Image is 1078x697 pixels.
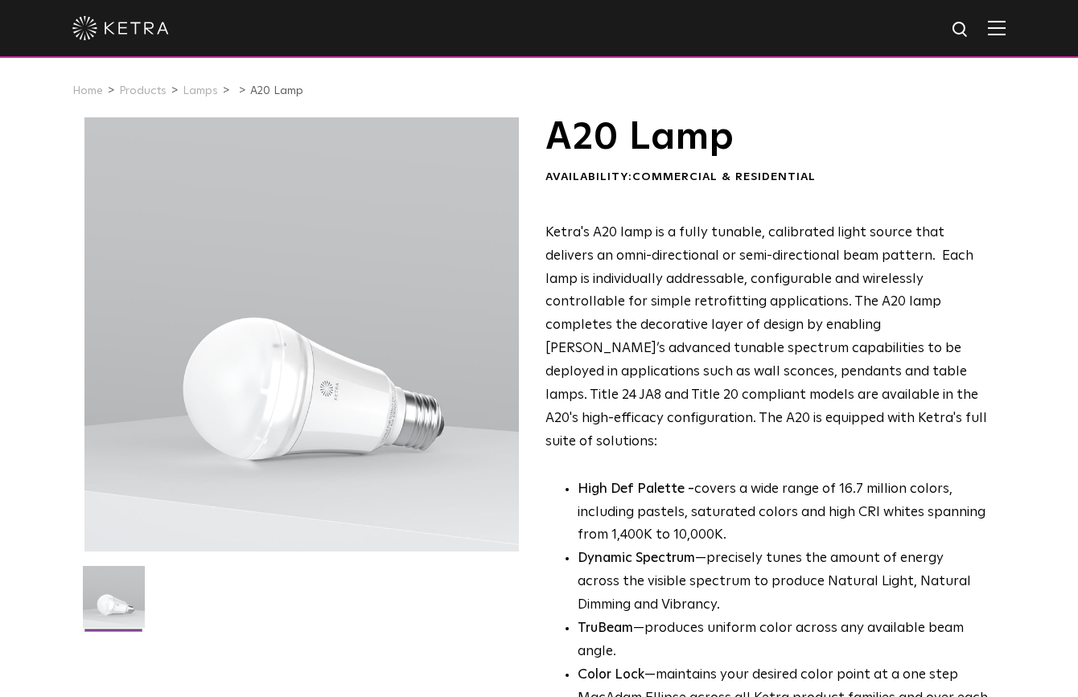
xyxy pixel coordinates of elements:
[250,85,303,96] a: A20 Lamp
[83,566,145,640] img: A20-Lamp-2021-Web-Square
[578,478,989,548] p: covers a wide range of 16.7 million colors, including pastels, saturated colors and high CRI whit...
[578,668,644,682] strong: Color Lock
[183,85,218,96] a: Lamps
[578,551,695,565] strong: Dynamic Spectrum
[119,85,167,96] a: Products
[632,171,816,182] span: Commercial & Residential
[72,16,169,40] img: ketra-logo-2019-white
[545,117,989,158] h1: A20 Lamp
[578,482,694,496] strong: High Def Palette -
[72,85,103,96] a: Home
[578,621,633,635] strong: TruBeam
[578,617,989,664] li: —produces uniform color across any available beam angle.
[545,226,987,449] span: Ketra's A20 lamp is a fully tunable, calibrated light source that delivers an omni-directional or...
[988,20,1006,35] img: Hamburger%20Nav.svg
[545,170,989,186] div: Availability:
[951,20,971,40] img: search icon
[578,547,989,617] li: —precisely tunes the amount of energy across the visible spectrum to produce Natural Light, Natur...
